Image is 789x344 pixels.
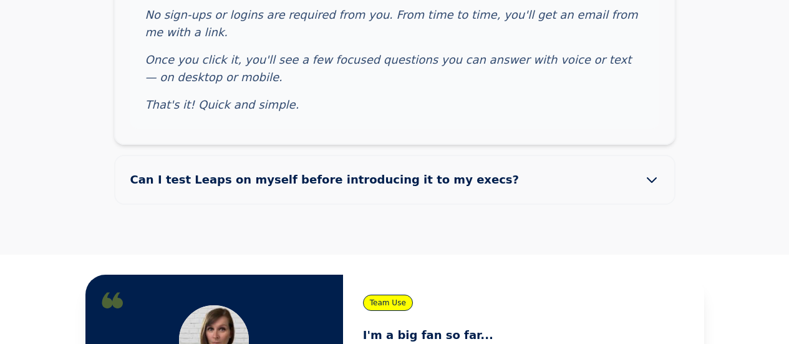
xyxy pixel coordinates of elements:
[145,51,644,86] p: Once you click it, you'll see a few focused questions you can answer with voice or text — on desk...
[145,96,644,114] p: That's it! Quick and simple.
[145,6,644,41] p: No sign-ups or logins are required from you. From time to time, you'll get an email from me with ...
[363,326,684,344] p: I'm a big fan so far...
[363,295,413,311] span: Team Use
[130,171,539,189] span: Can I test Leaps on myself before introducing it to my execs?
[115,156,674,204] button: Can I test Leaps on myself before introducing it to my execs?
